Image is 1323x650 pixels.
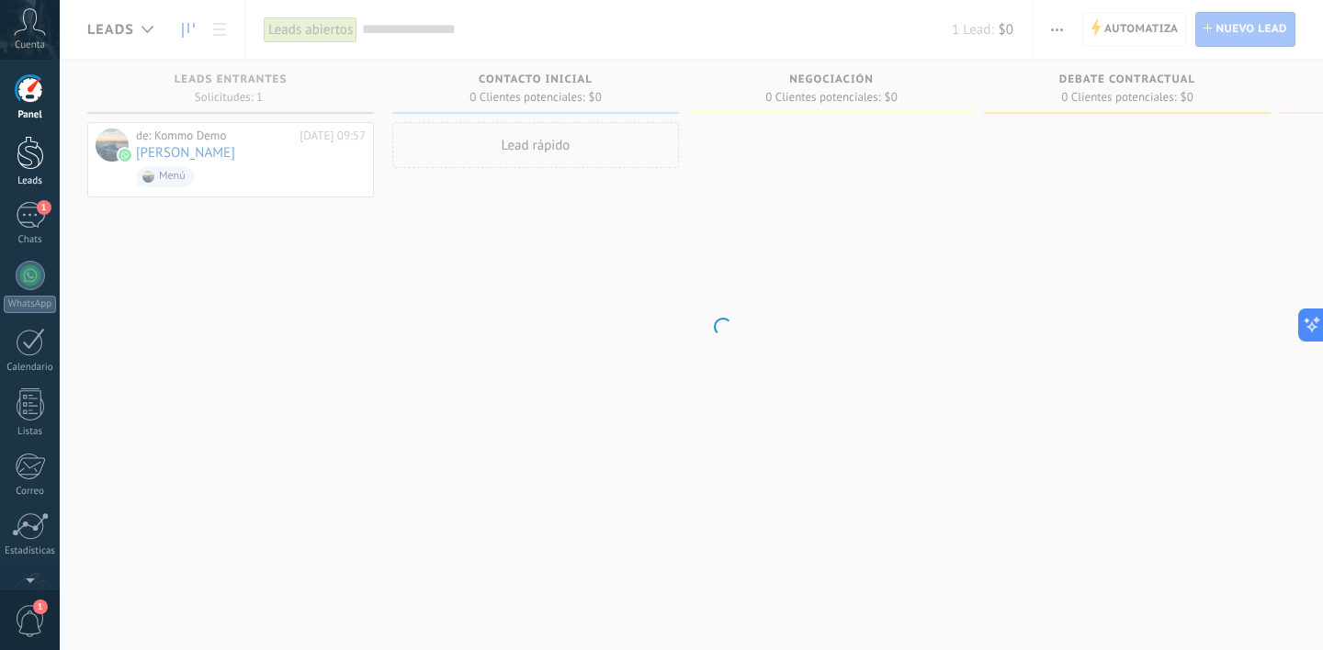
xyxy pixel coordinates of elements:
[4,362,57,374] div: Calendario
[33,600,48,614] span: 1
[15,39,45,51] span: Cuenta
[4,296,56,313] div: WhatsApp
[4,486,57,498] div: Correo
[37,200,51,215] span: 1
[4,234,57,246] div: Chats
[4,109,57,121] div: Panel
[4,545,57,557] div: Estadísticas
[4,175,57,187] div: Leads
[4,426,57,438] div: Listas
